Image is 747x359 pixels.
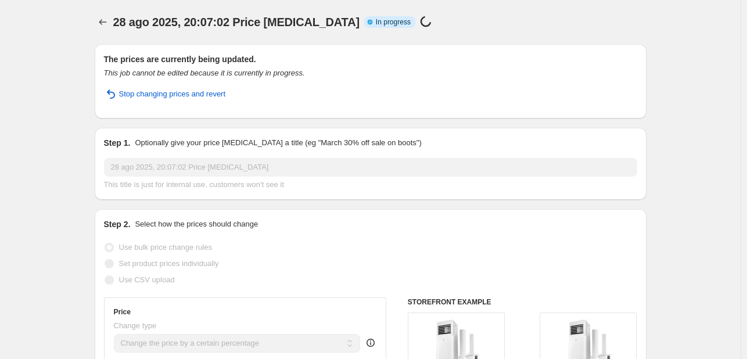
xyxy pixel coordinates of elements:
i: This job cannot be edited because it is currently in progress. [104,69,305,77]
h2: Step 1. [104,137,131,149]
p: Optionally give your price [MEDICAL_DATA] a title (eg "March 30% off sale on boots") [135,137,421,149]
button: Price change jobs [95,14,111,30]
span: In progress [376,17,411,27]
div: help [365,337,376,349]
span: Set product prices individually [119,259,219,268]
h6: STOREFRONT EXAMPLE [408,297,637,307]
input: 30% off holiday sale [104,158,637,177]
span: This title is just for internal use, customers won't see it [104,180,284,189]
h3: Price [114,307,131,317]
p: Select how the prices should change [135,218,258,230]
span: Use bulk price change rules [119,243,212,252]
h2: The prices are currently being updated. [104,53,637,65]
span: Stop changing prices and revert [119,88,226,100]
h2: Step 2. [104,218,131,230]
button: Stop changing prices and revert [97,85,233,103]
span: Use CSV upload [119,275,175,284]
span: Change type [114,321,157,330]
span: 28 ago 2025, 20:07:02 Price [MEDICAL_DATA] [113,16,360,28]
